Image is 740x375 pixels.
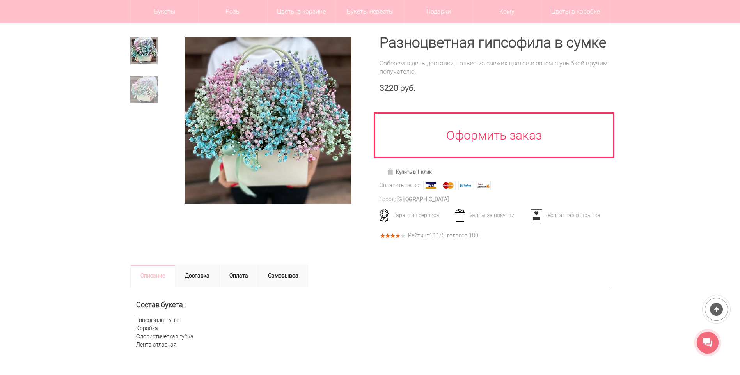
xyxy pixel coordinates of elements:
a: Доставка [175,265,220,287]
div: Рейтинг /5, голосов: . [408,233,479,238]
h1: Разноцветная гипсофила в сумке [380,36,610,50]
a: Оформить заказ [374,112,615,158]
div: [GEOGRAPHIC_DATA] [397,195,449,203]
img: MasterCard [441,181,456,190]
h2: Состав букета : [136,301,604,309]
div: Город: [380,195,396,203]
div: Гарантия сервиса [377,212,454,219]
div: Баллы за покупки [452,212,529,219]
div: 3220 руб. [380,83,610,93]
a: Самовывоз [258,265,308,287]
span: 180 [469,232,478,239]
a: Увеличить [176,37,361,203]
div: Оплатить легко: [380,181,421,189]
img: Купить в 1 клик [387,168,396,175]
span: 4.11 [429,232,439,239]
a: Купить в 1 клик [383,166,435,177]
a: Описание [130,265,175,287]
div: Бесплатная открытка [528,212,605,219]
div: Гипсофила - 6 шт Коробка Флористическая губка Лента атласная [130,287,610,355]
img: Разноцветная гипсофила в сумке [185,37,351,203]
img: Webmoney [458,181,473,190]
img: Яндекс Деньги [476,181,491,190]
div: Соберем в день доставки, только из свежих цветов и затем с улыбкой вручим получателю. [380,59,610,76]
a: Оплата [219,265,258,287]
img: Visa [423,181,438,190]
